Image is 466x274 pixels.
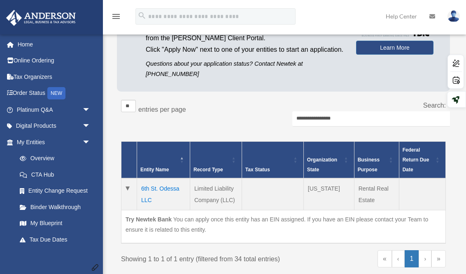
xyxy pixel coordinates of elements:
[245,167,270,173] span: Tax Status
[12,215,99,232] a: My Blueprint
[126,214,172,225] div: Try Newtek Bank
[242,142,303,179] th: Tax Status: Activate to sort
[140,167,169,173] span: Entity Name
[6,118,103,134] a: Digital Productsarrow_drop_down
[137,142,190,179] th: Entity Name: Activate to invert sorting
[111,12,121,21] i: menu
[399,142,445,179] th: Federal Return Due Date: Activate to sort
[307,157,337,173] span: Organization State
[4,10,78,26] img: Anderson Advisors Platinum Portal
[190,142,242,179] th: Record Type: Activate to sort
[354,178,399,210] td: Rental Real Estate
[6,134,99,150] a: My Entitiesarrow_drop_down
[12,183,99,199] a: Entity Change Request
[423,102,446,109] label: Search:
[303,142,354,179] th: Organization State: Activate to sort
[146,44,344,55] p: Click "Apply Now" next to one of your entities to start an application.
[126,216,428,233] span: You can apply once this entity has an EIN assigned. If you have an EIN please contact your Team t...
[193,167,223,173] span: Record Type
[303,178,354,210] td: [US_STATE]
[12,231,99,248] a: Tax Due Dates
[137,178,190,210] td: 6th St. Odessa LLC
[111,14,121,21] a: menu
[138,106,186,113] label: entries per page
[377,250,392,267] a: First
[12,150,95,167] a: Overview
[82,118,99,135] span: arrow_drop_down
[12,166,99,183] a: CTA Hub
[447,10,460,22] img: User Pic
[82,101,99,118] span: arrow_drop_down
[137,11,147,20] i: search
[354,142,399,179] th: Business Purpose: Activate to sort
[6,101,103,118] a: Platinum Q&Aarrow_drop_down
[190,178,242,210] td: Limited Liability Company (LLC)
[82,134,99,151] span: arrow_drop_down
[12,199,99,215] a: Binder Walkthrough
[356,41,433,55] a: Learn More
[6,69,103,85] a: Tax Organizers
[6,36,103,53] a: Home
[358,157,380,173] span: Business Purpose
[146,59,344,79] p: Questions about your application status? Contact Newtek at [PHONE_NUMBER]
[403,147,429,173] span: Federal Return Due Date
[47,87,65,99] div: NEW
[6,85,103,102] a: Order StatusNEW
[121,250,277,265] div: Showing 1 to 1 of 1 entry (filtered from 34 total entries)
[6,53,103,69] a: Online Ordering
